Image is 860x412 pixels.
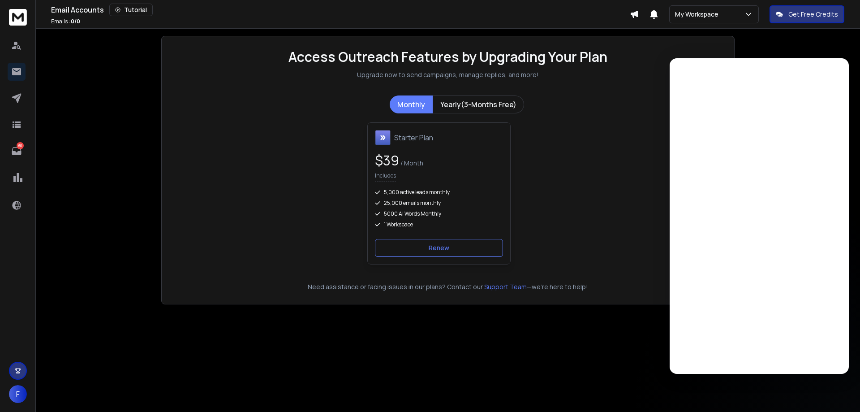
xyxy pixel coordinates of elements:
div: 25,000 emails monthly [375,199,503,207]
h1: Starter Plan [394,132,433,143]
p: Emails : [51,18,80,25]
div: 5000 AI Words Monthly [375,210,503,217]
button: F [9,385,27,403]
div: 5,000 active leads monthly [375,189,503,196]
div: 1 Workspace [375,221,503,228]
button: Monthly [390,95,433,113]
button: Get Free Credits [770,5,844,23]
p: Upgrade now to send campaigns, manage replies, and more! [357,70,539,79]
button: Tutorial [109,4,153,16]
button: Support Team [484,282,527,291]
h1: Access Outreach Features by Upgrading Your Plan [288,49,607,65]
button: Yearly(3-Months Free) [433,95,524,113]
button: Renew [375,239,503,257]
p: Includes [375,172,396,182]
iframe: Intercom live chat [827,381,849,403]
p: My Workspace [675,10,722,19]
span: $ 39 [375,151,399,169]
img: Starter Plan icon [375,130,391,145]
p: Get Free Credits [788,10,838,19]
a: 60 [8,142,26,160]
iframe: Intercom live chat [670,58,849,374]
p: Need assistance or facing issues in our plans? Contact our —we're here to help! [174,282,722,291]
div: Email Accounts [51,4,630,16]
p: 60 [17,142,24,149]
span: / Month [399,159,423,167]
span: 0 / 0 [71,17,80,25]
